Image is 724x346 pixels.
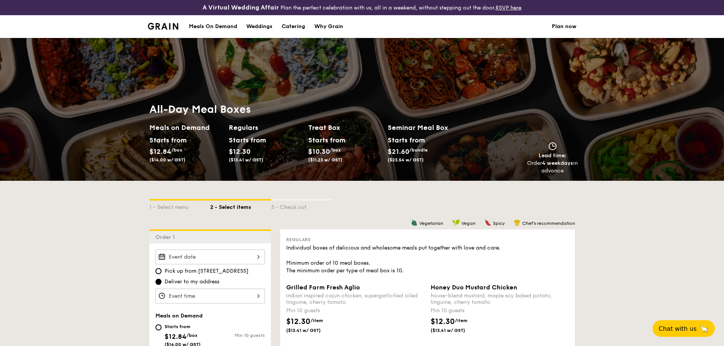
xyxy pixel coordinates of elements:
h2: Seminar Meal Box [388,122,467,133]
span: ($11.23 w/ GST) [308,157,342,163]
span: Spicy [493,221,505,226]
input: Event time [155,289,265,303]
span: ($13.41 w/ GST) [286,327,338,333]
span: /item [455,318,467,323]
span: Lead time: [539,152,567,159]
div: Order in advance [527,160,578,175]
a: Logotype [148,23,179,30]
a: Catering [277,15,310,38]
span: Deliver to my address [165,278,219,286]
span: $21.60 [388,147,409,156]
span: $12.30 [431,317,455,326]
div: Plan the perfect celebration with us, all in a weekend, without stepping out the door. [143,3,581,12]
div: 3 - Check out [271,201,332,211]
span: Meals on Demand [155,313,203,319]
span: Chef's recommendation [522,221,575,226]
div: Min 10 guests [210,333,265,338]
span: $12.84 [149,147,171,156]
a: Weddings [242,15,277,38]
a: Meals On Demand [184,15,242,38]
span: Regulars [286,237,311,242]
strong: 4 weekdays [542,160,573,166]
span: Vegan [461,221,475,226]
div: Catering [282,15,305,38]
div: Weddings [246,15,272,38]
h2: Treat Box [308,122,382,133]
img: icon-chef-hat.a58ddaea.svg [514,219,521,226]
a: Plan now [552,15,577,38]
span: /box [330,147,341,153]
span: Order 1 [155,234,178,240]
h2: Meals on Demand [149,122,223,133]
span: 🦙 [700,324,709,333]
input: Event date [155,250,265,264]
div: 1 - Select menu [149,201,210,211]
span: Vegetarian [419,221,443,226]
span: Honey Duo Mustard Chicken [431,284,517,291]
div: Starts from [149,134,183,146]
span: /box [171,147,182,153]
span: ($13.41 w/ GST) [431,327,482,333]
h1: All-Day Meal Boxes [149,103,467,116]
a: RSVP here [496,5,521,11]
div: Starts from [308,134,342,146]
input: Starts from$12.84/box($14.00 w/ GST)Min 10 guests [155,324,162,330]
h2: Regulars [229,122,302,133]
div: Starts from [229,134,263,146]
img: icon-spicy.37a8142b.svg [485,219,491,226]
h4: A Virtual Wedding Affair [203,3,279,12]
a: Why Grain [310,15,348,38]
span: Pick up from [STREET_ADDRESS] [165,267,249,275]
span: $12.30 [286,317,311,326]
div: indian inspired cajun chicken, supergarlicfied oiled linguine, cherry tomato [286,292,425,305]
div: Why Grain [314,15,343,38]
span: ($14.00 w/ GST) [149,157,185,163]
img: icon-clock.2db775ea.svg [547,142,558,150]
span: Grilled Farm Fresh Aglio [286,284,360,291]
img: Grain [148,23,179,30]
span: $12.30 [229,147,250,156]
span: $12.84 [165,332,187,341]
input: Deliver to my address [155,279,162,285]
div: Min 10 guests [286,307,425,314]
div: 2 - Select items [210,201,271,211]
div: house-blend mustard, maple soy baked potato, linguine, cherry tomato [431,292,569,305]
div: Min 10 guests [431,307,569,314]
span: ($23.54 w/ GST) [388,157,424,163]
span: ($13.41 w/ GST) [229,157,263,163]
input: Pick up from [STREET_ADDRESS] [155,268,162,274]
div: Meals On Demand [189,15,237,38]
div: Starts from [388,134,425,146]
span: /box [187,333,198,338]
span: /item [311,318,323,323]
img: icon-vegetarian.fe4039eb.svg [411,219,418,226]
span: $10.30 [308,147,330,156]
img: icon-vegan.f8ff3823.svg [452,219,460,226]
div: Starts from [165,324,201,330]
span: /bundle [409,147,428,153]
button: Chat with us🦙 [653,320,715,337]
span: Chat with us [659,325,697,332]
div: Individual boxes of delicious and wholesome meals put together with love and care. Minimum order ... [286,244,569,275]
